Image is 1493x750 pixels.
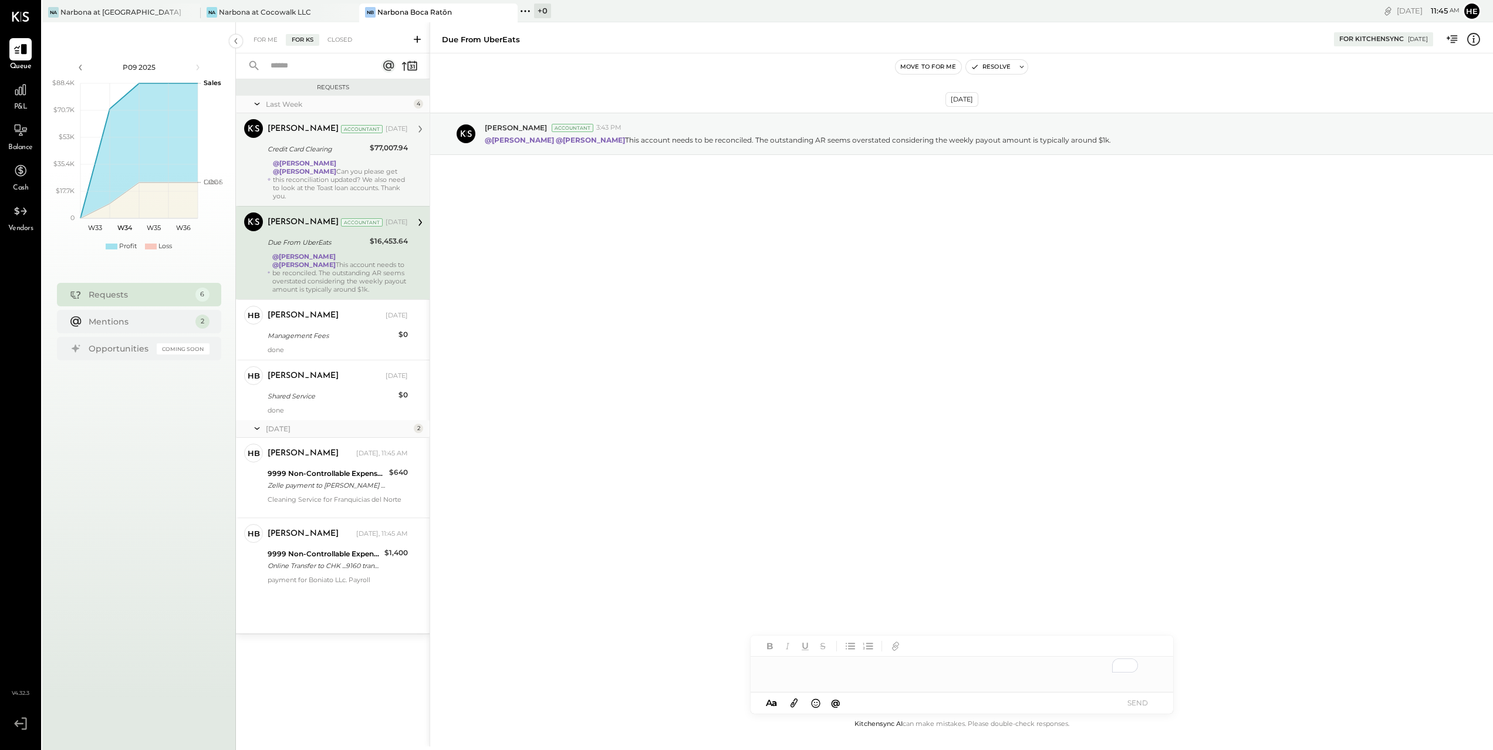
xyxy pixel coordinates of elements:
text: W36 [175,224,190,232]
div: 2 [414,424,423,433]
div: Accountant [341,218,383,227]
button: Bold [762,638,778,654]
button: Underline [798,638,813,654]
strong: @[PERSON_NAME] [272,261,336,269]
div: done [268,346,408,354]
div: Coming Soon [157,343,210,354]
a: Cash [1,160,40,194]
div: HB [248,528,260,539]
span: P&L [14,102,28,113]
div: 9999 Non-Controllable Expenses:Other Income and Expenses:To Be Classified P&L [268,548,381,560]
button: Move to for me [896,60,961,74]
div: HB [248,448,260,459]
strong: @[PERSON_NAME] [556,136,625,144]
div: $640 [389,467,408,478]
div: Narbona at [GEOGRAPHIC_DATA] LLC [60,7,183,17]
button: Resolve [966,60,1015,74]
div: done [268,406,408,414]
div: payment for Boniato LLc. Payroll [268,576,408,592]
span: Cash [13,183,28,194]
div: Accountant [552,124,593,132]
button: Add URL [888,638,903,654]
div: NB [365,7,376,18]
text: Labor [204,178,221,186]
div: HB [248,310,260,321]
span: a [772,697,777,708]
div: $16,453.64 [370,235,408,247]
div: Due From UberEats [268,237,366,248]
span: [PERSON_NAME] [485,123,547,133]
strong: @[PERSON_NAME] [485,136,554,144]
div: 2 [195,315,210,329]
div: [DATE] [386,218,408,227]
text: $35.4K [53,160,75,168]
div: For KS [286,34,319,46]
div: Last Week [266,99,411,109]
div: [DATE] [1397,5,1460,16]
div: [DATE] [1408,35,1428,43]
div: [DATE] [386,371,408,381]
text: 0 [70,214,75,222]
div: Opportunities [89,343,151,354]
text: Sales [204,79,221,87]
div: Shared Service [268,390,395,402]
span: 3:43 PM [596,123,621,133]
div: For Me [248,34,283,46]
strong: @[PERSON_NAME] [273,167,336,175]
div: $77,007.94 [370,142,408,154]
div: Na [48,7,59,18]
button: Unordered List [843,638,858,654]
strong: @[PERSON_NAME] [272,252,336,261]
div: Loss [158,242,172,251]
div: [DATE] [386,124,408,134]
div: Credit Card Clearing [268,143,366,155]
button: Italic [780,638,795,654]
text: W35 [147,224,161,232]
div: [DATE], 11:45 AM [356,529,408,539]
div: [PERSON_NAME] [268,448,339,460]
div: [DATE] [386,311,408,320]
div: copy link [1382,5,1394,17]
div: + 0 [534,4,551,18]
span: Balance [8,143,33,153]
div: To enrich screen reader interactions, please activate Accessibility in Grammarly extension settings [751,657,1173,680]
div: Management Fees [268,330,395,342]
div: Online Transfer to CHK ...9160 transaction#: XXXXXXX8025 07/22 [268,560,381,572]
span: @ [831,697,840,708]
text: $53K [59,133,75,141]
button: Ordered List [860,638,876,654]
div: Zelle payment to [PERSON_NAME] XXXXXXX8172 [268,479,386,491]
div: [PERSON_NAME] [268,370,339,382]
strong: @[PERSON_NAME] [273,159,336,167]
div: 4 [414,99,423,109]
span: Queue [10,62,32,72]
button: SEND [1114,695,1161,711]
text: W33 [88,224,102,232]
div: Profit [119,242,137,251]
text: W34 [117,224,132,232]
div: Mentions [89,316,190,327]
div: Due From UberEats [442,34,520,45]
div: [PERSON_NAME] [268,310,339,322]
div: Cleaning Service for Franquicias del Norte [268,495,408,512]
a: Vendors [1,200,40,234]
div: [DATE], 11:45 AM [356,449,408,458]
div: [PERSON_NAME] [268,528,339,540]
div: This account needs to be reconciled. The outstanding AR seems overstated considering the weekly p... [272,252,408,293]
div: Accountant [341,125,383,133]
span: Vendors [8,224,33,234]
div: Narbona at Cocowalk LLC [219,7,311,17]
button: He [1462,2,1481,21]
a: Balance [1,119,40,153]
div: [DATE] [945,92,978,107]
div: [PERSON_NAME] [268,123,339,135]
div: For KitchenSync [1339,35,1404,44]
div: Narbona Boca Ratōn [377,7,452,17]
div: P09 2025 [89,62,189,72]
button: Strikethrough [815,638,830,654]
div: 6 [195,288,210,302]
div: $0 [398,329,408,340]
div: Closed [322,34,358,46]
text: $70.7K [53,106,75,114]
div: Requests [89,289,190,300]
